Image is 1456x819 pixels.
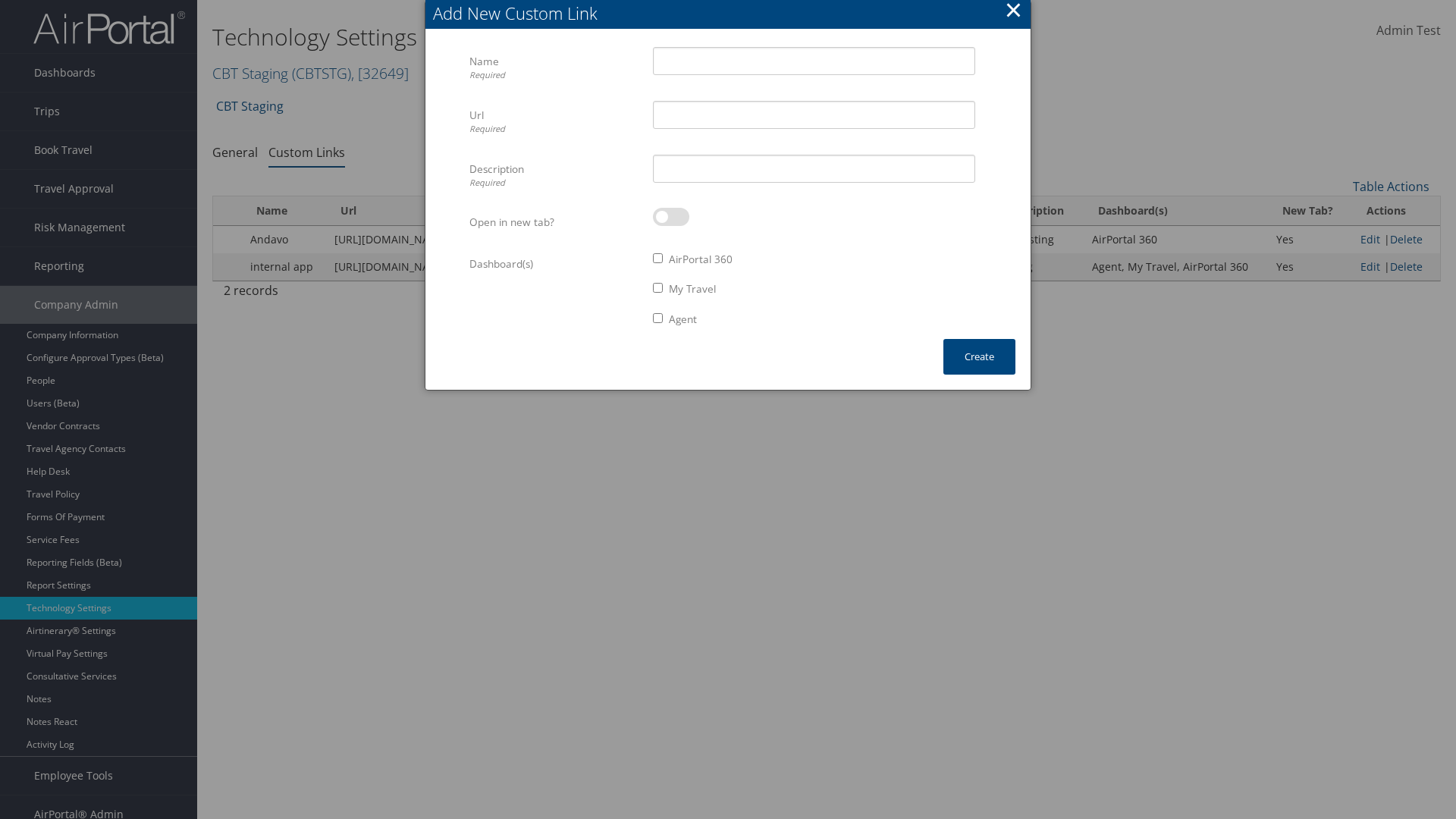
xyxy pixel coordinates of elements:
[469,155,642,196] label: Description
[469,208,642,237] label: Open in new tab?
[469,249,642,278] label: Dashboard(s)
[669,252,733,267] label: AirPortal 360
[669,281,716,297] label: My Travel
[469,47,642,89] label: Name
[943,339,1015,375] button: Create
[469,123,642,136] div: Required
[469,69,642,82] div: Required
[433,2,1031,25] div: Add New Custom Link
[469,177,642,190] div: Required
[669,312,697,327] label: Agent
[469,101,642,143] label: Url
